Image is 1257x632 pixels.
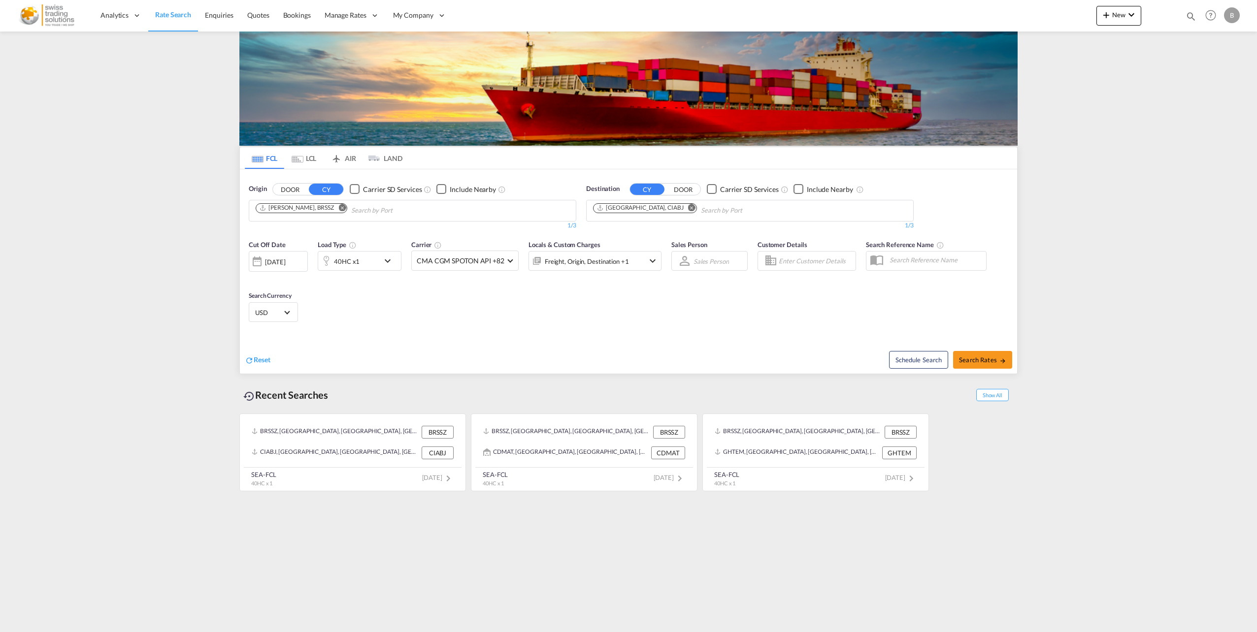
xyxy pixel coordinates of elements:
md-icon: icon-chevron-down [1125,9,1137,21]
button: DOOR [273,184,307,195]
span: 40HC x 1 [714,480,735,486]
div: CIABJ, Abidjan, Côte d'Ivoire, Western Africa, Africa [252,446,419,459]
md-datepicker: Select [249,271,256,284]
div: Press delete to remove this chip. [596,204,686,212]
input: Chips input. [701,203,794,219]
md-checkbox: Checkbox No Ink [707,184,779,194]
span: My Company [393,10,433,20]
div: 40HC x1 [334,254,360,268]
div: BRSSZ [885,426,917,439]
div: Santos, BRSSZ [259,204,334,212]
div: SEA-FCL [251,470,276,479]
span: New [1100,11,1137,19]
md-icon: icon-magnify [1186,11,1196,22]
span: 40HC x 1 [251,480,272,486]
div: Abidjan, CIABJ [596,204,684,212]
md-icon: icon-airplane [331,153,342,160]
md-tab-item: AIR [324,147,363,169]
div: [DATE] [249,251,308,272]
span: Load Type [318,241,357,249]
div: Freight Origin Destination Factory Stuffing [545,254,629,268]
md-checkbox: Checkbox No Ink [436,184,496,194]
div: 40HC x1icon-chevron-down [318,251,401,271]
span: Quotes [247,11,269,19]
md-icon: Unchecked: Search for CY (Container Yard) services for all selected carriers.Checked : Search for... [424,186,431,193]
md-icon: icon-backup-restore [243,390,255,402]
md-tab-item: FCL [245,147,284,169]
md-chips-wrap: Chips container. Use arrow keys to select chips. [254,200,449,219]
span: Show All [976,389,1009,401]
div: BRSSZ [653,426,685,439]
span: Search Rates [959,356,1006,364]
span: Manage Rates [325,10,366,20]
button: Remove [682,204,696,214]
span: Customer Details [758,241,807,249]
span: Search Currency [249,292,292,299]
div: BRSSZ, Santos, Brazil, South America, Americas [252,426,419,439]
span: CMA CGM SPOTON API +82 [417,256,504,266]
md-checkbox: Checkbox No Ink [794,184,853,194]
div: GHTEM [882,446,917,459]
button: Search Ratesicon-arrow-right [953,351,1012,369]
span: [DATE] [422,474,454,481]
div: Freight Origin Destination Factory Stuffingicon-chevron-down [529,251,662,271]
md-icon: icon-chevron-down [382,255,398,267]
recent-search-card: BRSSZ, [GEOGRAPHIC_DATA], [GEOGRAPHIC_DATA], [GEOGRAPHIC_DATA], [GEOGRAPHIC_DATA] BRSSZCIABJ, [GE... [239,413,466,491]
div: BRSSZ, Santos, Brazil, South America, Americas [483,426,651,439]
span: Rate Search [155,10,191,19]
img: f9751c60786011ecbe49d7ff99833a38.png [15,4,81,27]
span: [DATE] [885,474,917,481]
md-icon: icon-refresh [245,356,254,365]
div: Carrier SD Services [363,185,422,194]
span: Enquiries [205,11,233,19]
md-select: Select Currency: $ USDUnited States Dollar [254,305,293,319]
input: Search Reference Name [885,253,986,267]
div: CDMAT [651,446,685,459]
button: icon-plus 400-fgNewicon-chevron-down [1096,6,1141,26]
md-icon: icon-chevron-right [905,473,917,484]
md-icon: icon-chevron-right [442,473,454,484]
div: Help [1202,7,1224,25]
md-icon: Your search will be saved by the below given name [936,241,944,249]
span: Locals & Custom Charges [529,241,600,249]
input: Chips input. [351,203,445,219]
span: Reset [254,355,270,364]
span: 40HC x 1 [483,480,504,486]
button: CY [630,184,664,195]
div: Carrier SD Services [720,185,779,194]
input: Enter Customer Details [779,253,853,268]
span: Search Reference Name [866,241,944,249]
button: DOOR [666,184,700,195]
img: LCL+%26+FCL+BACKGROUND.png [239,32,1018,146]
div: BRSSZ [422,426,454,439]
div: BRSSZ, Santos, Brazil, South America, Americas [715,426,882,439]
div: [DATE] [265,257,285,266]
span: USD [255,308,283,317]
span: Destination [586,184,620,194]
span: Analytics [100,10,129,20]
div: OriginDOOR CY Checkbox No InkUnchecked: Search for CY (Container Yard) services for all selected ... [240,169,1017,374]
div: Press delete to remove this chip. [259,204,336,212]
md-icon: icon-chevron-down [647,255,659,267]
span: [DATE] [654,474,686,481]
div: CIABJ [422,446,454,459]
div: 1/3 [586,221,914,230]
md-icon: icon-arrow-right [999,357,1006,364]
span: Carrier [411,241,442,249]
button: Note: By default Schedule search will only considerorigin ports, destination ports and cut off da... [889,351,948,369]
div: GHTEM, Tema, Ghana, Western Africa, Africa [715,446,880,459]
div: Include Nearby [450,185,496,194]
md-icon: icon-plus 400-fg [1100,9,1112,21]
span: Sales Person [671,241,707,249]
div: Recent Searches [239,384,332,406]
md-select: Sales Person [693,254,730,268]
md-icon: icon-information-outline [349,241,357,249]
md-tab-item: LAND [363,147,402,169]
button: CY [309,184,343,195]
md-icon: The selected Trucker/Carrierwill be displayed in the rate results If the rates are from another f... [434,241,442,249]
md-checkbox: Checkbox No Ink [350,184,422,194]
recent-search-card: BRSSZ, [GEOGRAPHIC_DATA], [GEOGRAPHIC_DATA], [GEOGRAPHIC_DATA], [GEOGRAPHIC_DATA] BRSSZGHTEM, [GE... [702,413,929,491]
md-icon: Unchecked: Search for CY (Container Yard) services for all selected carriers.Checked : Search for... [781,186,789,193]
div: Include Nearby [807,185,853,194]
span: Origin [249,184,266,194]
